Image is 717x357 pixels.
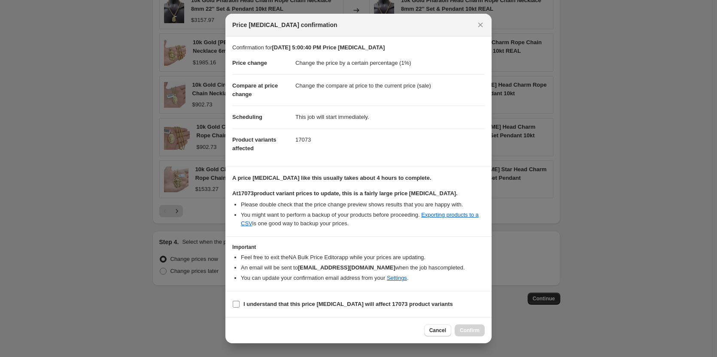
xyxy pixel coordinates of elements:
[429,327,446,334] span: Cancel
[241,200,485,209] li: Please double check that the price change preview shows results that you are happy with.
[241,253,485,262] li: Feel free to exit the NA Bulk Price Editor app while your prices are updating.
[387,275,407,281] a: Settings
[295,74,485,97] dd: Change the compare at price to the current price (sale)
[232,60,267,66] span: Price change
[232,82,278,97] span: Compare at price change
[295,128,485,151] dd: 17073
[295,106,485,128] dd: This job will start immediately.
[232,136,276,151] span: Product variants affected
[424,324,451,336] button: Cancel
[241,274,485,282] li: You can update your confirmation email address from your .
[298,264,395,271] b: [EMAIL_ADDRESS][DOMAIN_NAME]
[232,43,485,52] p: Confirmation for
[474,19,486,31] button: Close
[241,212,479,227] a: Exporting products to a CSV
[232,190,458,197] b: At 17073 product variant prices to update, this is a fairly large price [MEDICAL_DATA].
[243,301,453,307] b: I understand that this price [MEDICAL_DATA] will affect 17073 product variants
[295,52,485,74] dd: Change the price by a certain percentage (1%)
[232,175,431,181] b: A price [MEDICAL_DATA] like this usually takes about 4 hours to complete.
[232,114,262,120] span: Scheduling
[272,44,385,51] b: [DATE] 5:00:40 PM Price [MEDICAL_DATA]
[241,211,485,228] li: You might want to perform a backup of your products before proceeding. is one good way to backup ...
[241,263,485,272] li: An email will be sent to when the job has completed .
[232,21,337,29] span: Price [MEDICAL_DATA] confirmation
[232,244,485,251] h3: Important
